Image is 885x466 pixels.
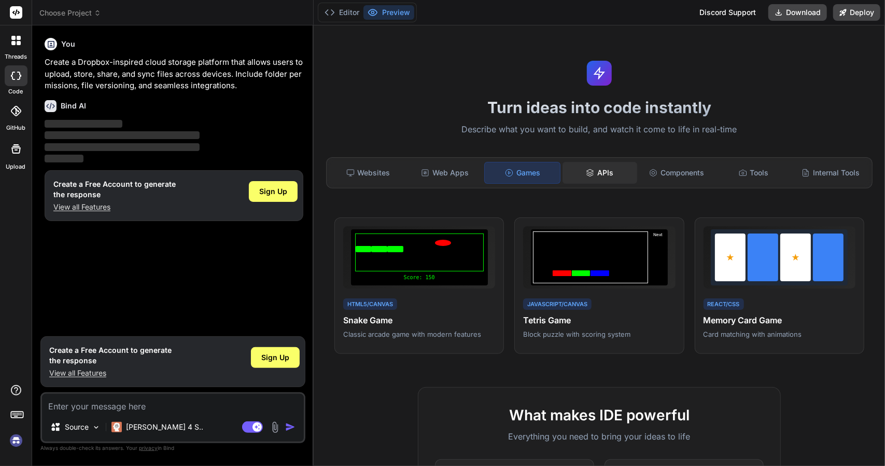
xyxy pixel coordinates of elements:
div: Internal Tools [793,162,868,184]
div: Components [639,162,714,184]
p: View all Features [53,202,176,212]
div: JavaScript/Canvas [523,298,592,310]
div: Web Apps [408,162,482,184]
p: [PERSON_NAME] 4 S.. [126,422,203,432]
div: Score: 150 [355,273,484,281]
h4: Memory Card Game [704,314,855,326]
h4: Tetris Game [523,314,675,326]
p: Block puzzle with scoring system [523,330,675,339]
span: ‌ [45,131,200,139]
h1: Turn ideas into code instantly [320,98,879,117]
p: Source [65,422,89,432]
p: View all Features [49,368,172,378]
div: Next [650,231,666,283]
button: Download [768,4,827,21]
button: Deploy [833,4,880,21]
p: Always double-check its answers. Your in Bind [40,443,305,453]
h4: Snake Game [343,314,495,326]
p: Everything you need to bring your ideas to life [435,430,764,443]
img: Pick Models [92,423,101,432]
label: code [9,87,23,96]
h1: Create a Free Account to generate the response [49,345,172,366]
img: attachment [269,421,281,433]
img: signin [7,432,25,449]
div: React/CSS [704,298,744,310]
p: Classic arcade game with modern features [343,330,495,339]
div: Discord Support [693,4,762,21]
button: Preview [363,5,414,20]
span: Sign Up [259,186,287,197]
div: APIs [563,162,637,184]
p: Card matching with animations [704,330,855,339]
div: HTML5/Canvas [343,298,397,310]
p: Create a Dropbox-inspired cloud storage platform that allows users to upload, store, share, and s... [45,57,303,92]
label: threads [5,52,27,61]
button: Editor [320,5,363,20]
label: Upload [6,162,26,171]
span: ‌ [45,120,122,128]
span: ‌ [45,143,200,151]
p: Describe what you want to build, and watch it come to life in real-time [320,123,879,136]
span: Sign Up [261,352,289,363]
div: Games [484,162,560,184]
div: Tools [716,162,791,184]
h1: Create a Free Account to generate the response [53,179,176,200]
img: icon [285,422,296,432]
img: Claude 4 Sonnet [111,422,122,432]
h2: What makes IDE powerful [435,404,764,426]
div: Websites [331,162,405,184]
span: Choose Project [39,8,101,18]
span: privacy [139,445,158,451]
span: ‌ [45,155,83,162]
label: GitHub [6,124,25,132]
h6: You [61,39,75,49]
h6: Bind AI [61,101,86,111]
